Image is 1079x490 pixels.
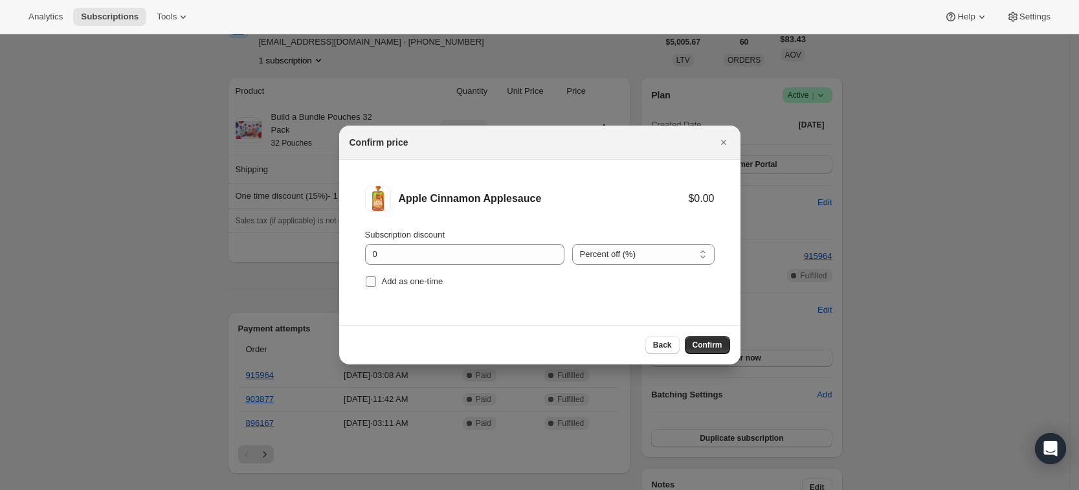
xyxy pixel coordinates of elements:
[937,8,996,26] button: Help
[653,340,672,350] span: Back
[365,186,391,212] img: Apple Cinnamon Applesauce
[350,136,408,149] h2: Confirm price
[645,336,680,354] button: Back
[399,192,689,205] div: Apple Cinnamon Applesauce
[28,12,63,22] span: Analytics
[688,192,714,205] div: $0.00
[693,340,722,350] span: Confirm
[382,276,443,286] span: Add as one-time
[957,12,975,22] span: Help
[73,8,146,26] button: Subscriptions
[157,12,177,22] span: Tools
[1019,12,1051,22] span: Settings
[149,8,197,26] button: Tools
[999,8,1058,26] button: Settings
[715,133,733,151] button: Close
[81,12,139,22] span: Subscriptions
[365,230,445,239] span: Subscription discount
[21,8,71,26] button: Analytics
[685,336,730,354] button: Confirm
[1035,433,1066,464] div: Open Intercom Messenger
